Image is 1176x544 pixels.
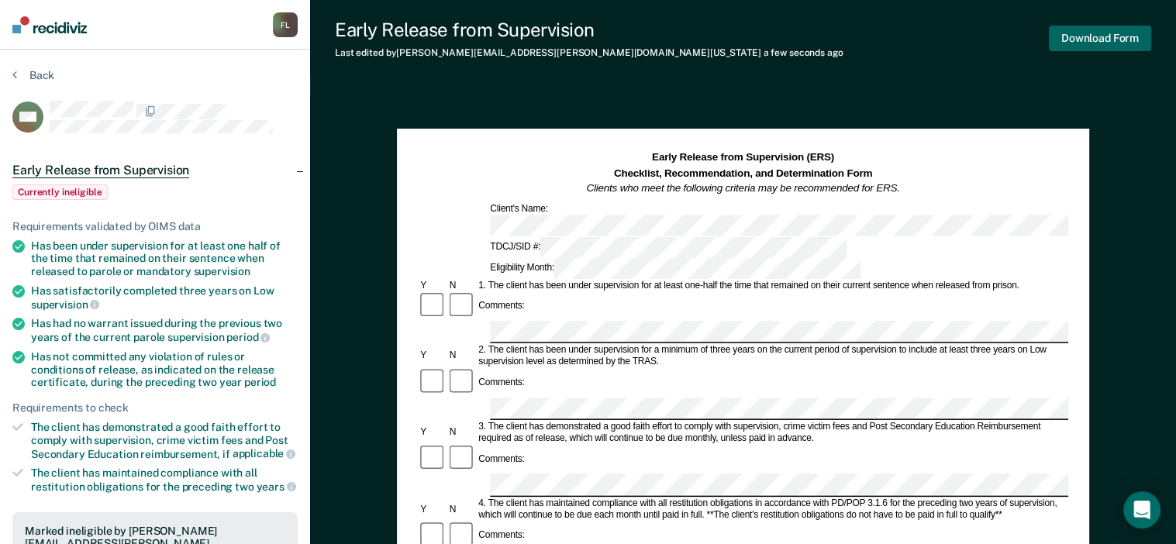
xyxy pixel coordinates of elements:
[12,401,298,415] div: Requirements to check
[12,68,54,82] button: Back
[476,498,1068,521] div: 4. The client has maintained compliance with all restitution obligations in accordance with PD/PO...
[12,220,298,233] div: Requirements validated by OIMS data
[12,184,108,200] span: Currently ineligible
[488,236,849,257] div: TDCJ/SID #:
[31,421,298,460] div: The client has demonstrated a good faith effort to comply with supervision, crime victim fees and...
[244,376,276,388] span: period
[194,265,250,277] span: supervision
[614,167,872,178] strong: Checklist, Recommendation, and Determination Form
[476,421,1068,444] div: 3. The client has demonstrated a good faith effort to comply with supervision, crime victim fees ...
[233,447,295,460] span: applicable
[447,427,476,439] div: N
[418,350,447,362] div: Y
[31,317,298,343] div: Has had no warrant issued during the previous two years of the current parole supervision
[586,182,899,194] em: Clients who meet the following criteria may be recommended for ERS.
[476,280,1068,291] div: 1. The client has been under supervision for at least one-half the time that remained on their cu...
[31,467,298,493] div: The client has maintained compliance with all restitution obligations for the preceding two
[273,12,298,37] button: FL
[447,504,476,515] div: N
[1049,26,1151,51] button: Download Form
[31,239,298,278] div: Has been under supervision for at least one half of the time that remained on their sentence when...
[273,12,298,37] div: F L
[1123,491,1160,529] div: Open Intercom Messenger
[476,530,526,542] div: Comments:
[418,427,447,439] div: Y
[335,19,843,41] div: Early Release from Supervision
[652,151,834,163] strong: Early Release from Supervision (ERS)
[12,163,189,178] span: Early Release from Supervision
[476,345,1068,368] div: 2. The client has been under supervision for a minimum of three years on the current period of su...
[31,284,298,311] div: Has satisfactorily completed three years on Low
[418,504,447,515] div: Y
[257,480,296,493] span: years
[764,47,843,58] span: a few seconds ago
[226,331,270,343] span: period
[12,16,87,33] img: Recidiviz
[447,280,476,291] div: N
[476,301,526,312] div: Comments:
[447,350,476,362] div: N
[335,47,843,58] div: Last edited by [PERSON_NAME][EMAIL_ADDRESS][PERSON_NAME][DOMAIN_NAME][US_STATE]
[476,453,526,465] div: Comments:
[31,350,298,389] div: Has not committed any violation of rules or conditions of release, as indicated on the release ce...
[488,257,863,278] div: Eligibility Month:
[418,280,447,291] div: Y
[476,377,526,388] div: Comments:
[31,298,99,311] span: supervision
